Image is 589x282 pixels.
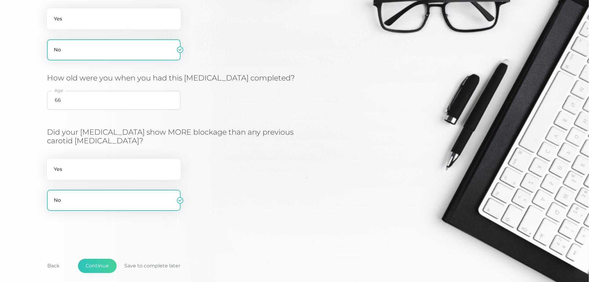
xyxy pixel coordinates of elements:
label: No [47,190,181,211]
button: Continue [78,259,117,273]
button: Save to complete later [117,259,188,273]
input: 18 - 90 [47,91,181,110]
h3: Did your [MEDICAL_DATA] show MORE blockage than any previous carotid [MEDICAL_DATA]? [47,128,319,146]
h3: How old were you when you had this [MEDICAL_DATA] completed? [47,74,319,83]
label: Yes [47,8,181,29]
label: Yes [47,159,181,180]
label: No [47,39,181,60]
button: Back [40,259,67,273]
